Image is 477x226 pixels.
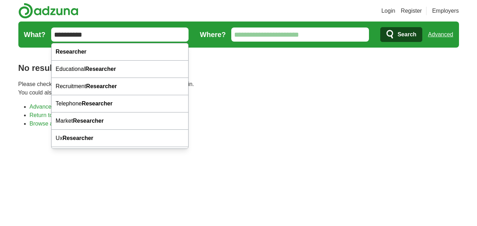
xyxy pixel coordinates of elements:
[52,112,189,130] div: Market
[432,7,459,15] a: Employers
[24,29,46,40] label: What?
[85,66,116,72] strong: Researcher
[86,83,117,89] strong: Researcher
[398,28,416,42] span: Search
[381,7,395,15] a: Login
[62,135,93,141] strong: Researcher
[52,61,189,78] div: Educational
[428,28,453,42] a: Advanced
[52,130,189,147] div: Ux
[401,7,422,15] a: Register
[18,3,78,19] img: Adzuna logo
[52,78,189,95] div: Recruitment
[30,112,131,118] a: Return to the home page and start again
[30,121,172,127] a: Browse all live results across the [GEOGRAPHIC_DATA]
[18,62,459,74] h1: No results found
[18,80,459,97] p: Please check your spelling or enter another search term and try again. You could also try one of ...
[56,49,87,55] strong: Researcher
[30,104,73,110] a: Advanced search
[52,147,189,164] div: User
[52,95,189,112] div: Telephone
[82,100,112,106] strong: Researcher
[380,27,422,42] button: Search
[200,29,226,40] label: Where?
[73,118,104,124] strong: Researcher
